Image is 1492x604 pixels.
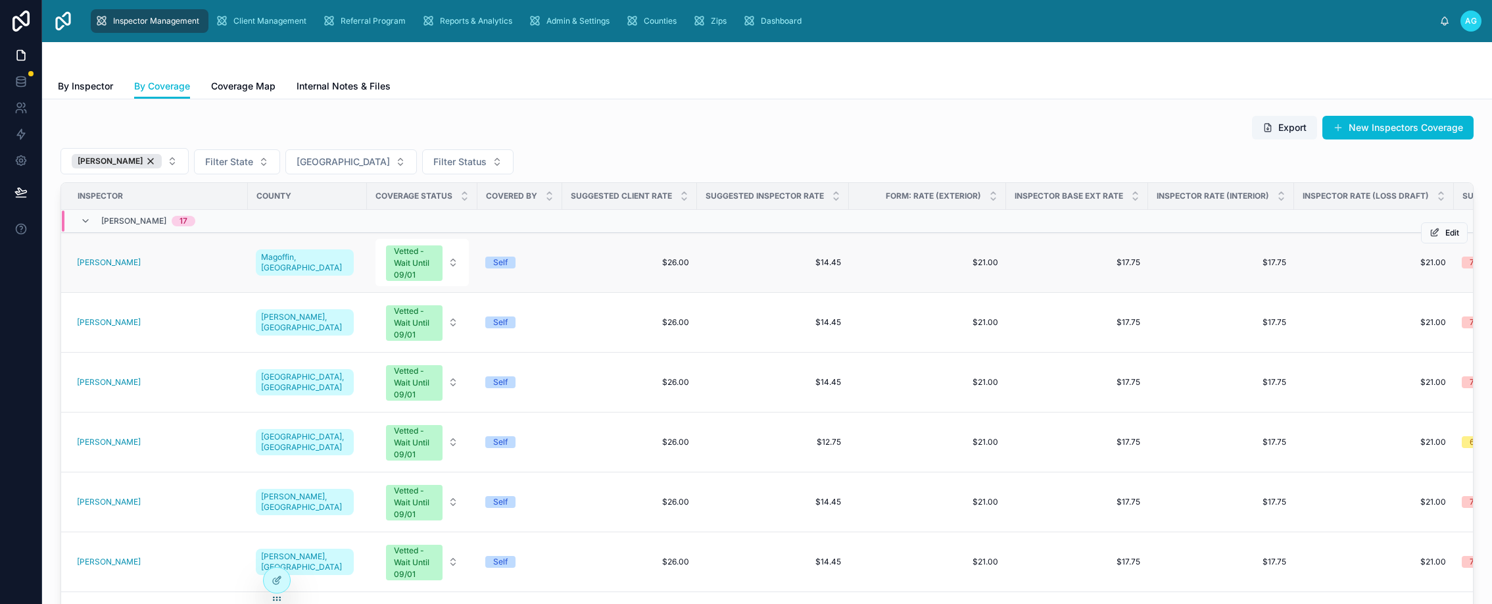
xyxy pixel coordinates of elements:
a: $14.45 [705,377,841,388]
span: $14.45 [705,497,841,507]
button: Select Button [375,359,469,406]
span: Covered By [486,191,537,201]
a: [PERSON_NAME], [GEOGRAPHIC_DATA] [256,307,359,338]
div: Vetted - Wait Until 09/01 [394,245,435,281]
button: New Inspectors Coverage [1322,116,1474,139]
span: Reports & Analytics [440,16,512,26]
div: scrollable content [84,7,1439,36]
span: $26.00 [570,497,689,507]
span: Zips [711,16,727,26]
span: By Coverage [134,80,190,93]
button: Edit [1421,222,1468,243]
a: [PERSON_NAME] [77,497,240,507]
span: [GEOGRAPHIC_DATA], [GEOGRAPHIC_DATA] [261,372,349,393]
a: [PERSON_NAME] [77,377,141,388]
a: $12.75 [705,437,841,447]
a: $21.00 [857,377,998,388]
span: Inspector Base Ext Rate [1015,191,1123,201]
span: Edit [1445,228,1459,238]
div: Self [493,257,508,268]
span: Inspector Rate (Interior) [1157,191,1269,201]
span: [PERSON_NAME], [GEOGRAPHIC_DATA] [261,551,349,572]
button: Select Button [375,478,469,526]
span: [GEOGRAPHIC_DATA], [GEOGRAPHIC_DATA] [261,432,349,453]
span: $21.00 [857,437,998,447]
div: Vetted - Wait Until 09/01 [394,425,435,461]
span: Counties [644,16,677,26]
span: By Inspector [58,80,113,93]
a: $26.00 [570,257,689,268]
div: Vetted - Wait Until 09/01 [394,305,435,341]
a: $21.00 [857,557,998,567]
span: Suggested Inspector Rate [706,191,824,201]
a: $17.75 [1156,317,1286,328]
div: Self [493,556,508,568]
span: Client Management [233,16,306,26]
button: Unselect 354 [72,154,162,168]
span: Internal Notes & Files [297,80,391,93]
a: Self [485,496,554,508]
a: Self [485,316,554,328]
a: $17.75 [1156,497,1286,507]
span: [PERSON_NAME] [101,216,166,226]
a: $21.00 [1302,257,1446,268]
a: $17.75 [1156,377,1286,388]
span: [PERSON_NAME] [78,156,143,166]
a: [PERSON_NAME], [GEOGRAPHIC_DATA] [256,309,354,336]
a: Inspector Management [91,9,208,33]
span: $26.00 [570,377,689,388]
span: Inspector Management [113,16,199,26]
div: Vetted - Wait Until 09/01 [394,365,435,401]
a: Reports & Analytics [418,9,521,33]
a: [GEOGRAPHIC_DATA], [GEOGRAPHIC_DATA] [256,366,359,398]
a: [GEOGRAPHIC_DATA], [GEOGRAPHIC_DATA] [256,369,354,395]
button: Select Button [194,149,280,174]
span: Dashboard [761,16,802,26]
a: [PERSON_NAME] [77,377,240,388]
a: [PERSON_NAME] [77,437,141,447]
button: Export [1252,116,1317,139]
a: $17.75 [1014,437,1140,447]
div: 17 [180,216,187,226]
a: $26.00 [570,437,689,447]
a: Self [485,376,554,388]
span: $14.45 [705,257,841,268]
a: [PERSON_NAME] [77,317,141,328]
span: Coverage Status [375,191,452,201]
span: Referral Program [341,16,406,26]
a: $21.00 [1302,317,1446,328]
a: $14.45 [705,557,841,567]
a: [GEOGRAPHIC_DATA], [GEOGRAPHIC_DATA] [256,426,359,458]
div: Self [493,496,508,508]
a: $21.00 [1302,497,1446,507]
div: Vetted - Wait Until 09/01 [394,485,435,520]
a: By Inspector [58,74,113,101]
span: Form: Rate (Exterior) [886,191,981,201]
a: $17.75 [1014,557,1140,567]
img: App logo [53,11,74,32]
a: $21.00 [1302,557,1446,567]
a: $21.00 [857,257,998,268]
a: $17.75 [1014,317,1140,328]
a: Zips [688,9,736,33]
a: [PERSON_NAME] [77,497,141,507]
button: Select Button [375,538,469,586]
span: Suggested Client Rate [571,191,672,201]
a: [PERSON_NAME] [77,257,240,268]
button: Select Button [375,299,469,346]
span: $17.75 [1156,257,1286,268]
span: $17.75 [1156,557,1286,567]
a: Internal Notes & Files [297,74,391,101]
